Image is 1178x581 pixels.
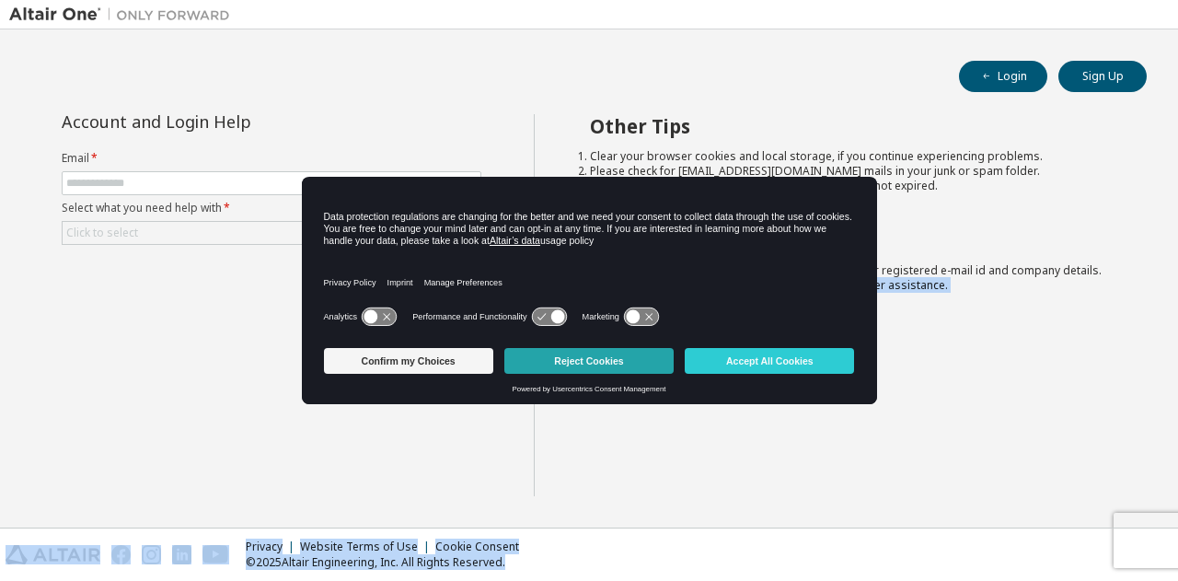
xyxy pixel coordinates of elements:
img: youtube.svg [202,545,229,564]
div: Account and Login Help [62,114,398,129]
label: Email [62,151,481,166]
img: instagram.svg [142,545,161,564]
label: Select what you need help with [62,201,481,215]
div: Click to select [66,226,138,240]
div: Cookie Consent [435,540,530,554]
img: Altair One [9,6,239,24]
img: altair_logo.svg [6,545,100,564]
div: Privacy [246,540,300,554]
button: Sign Up [1058,61,1147,92]
li: Please check for [EMAIL_ADDRESS][DOMAIN_NAME] mails in your junk or spam folder. [590,164,1114,179]
p: © 2025 Altair Engineering, Inc. All Rights Reserved. [246,554,530,570]
img: facebook.svg [111,545,131,564]
h2: Other Tips [590,114,1114,138]
li: Clear your browser cookies and local storage, if you continue experiencing problems. [590,149,1114,164]
div: Click to select [63,222,480,244]
img: linkedin.svg [172,545,191,564]
div: Website Terms of Use [300,540,435,554]
button: Login [959,61,1047,92]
